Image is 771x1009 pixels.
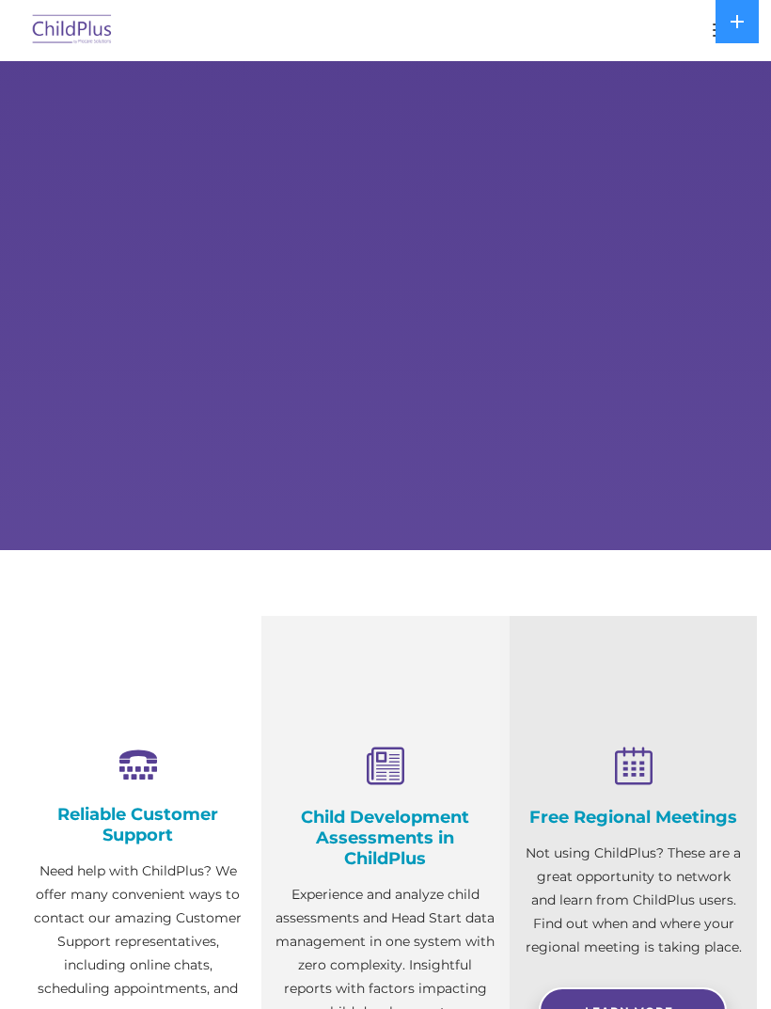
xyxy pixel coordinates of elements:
[275,807,495,869] h4: Child Development Assessments in ChildPlus
[28,8,117,53] img: ChildPlus by Procare Solutions
[524,807,743,828] h4: Free Regional Meetings
[28,804,247,845] h4: Reliable Customer Support
[524,842,743,959] p: Not using ChildPlus? These are a great opportunity to network and learn from ChildPlus users. Fin...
